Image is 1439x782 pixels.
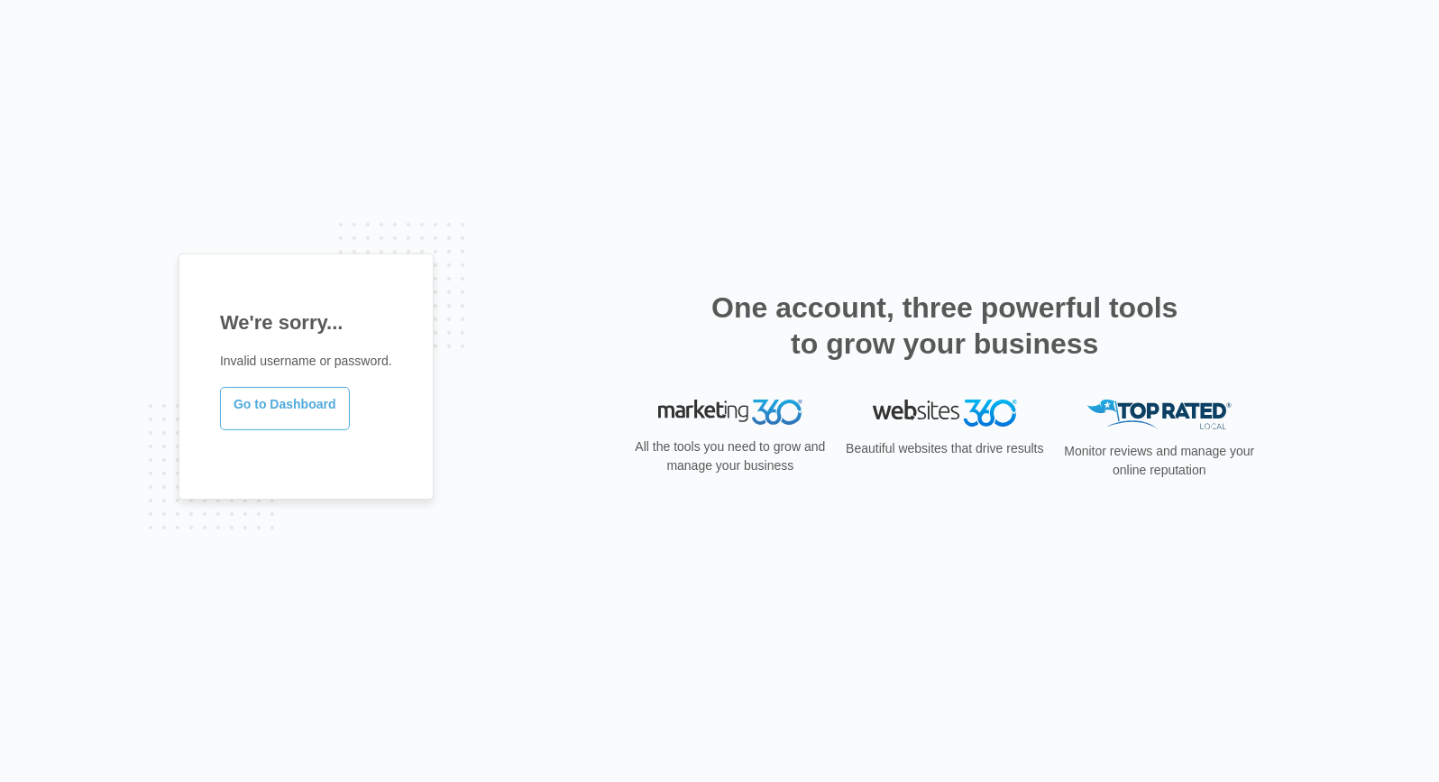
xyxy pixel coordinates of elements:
img: Marketing 360 [658,400,802,425]
img: Top Rated Local [1087,400,1232,429]
p: All the tools you need to grow and manage your business [629,437,831,475]
a: Go to Dashboard [220,387,350,430]
h1: We're sorry... [220,308,392,337]
p: Monitor reviews and manage your online reputation [1059,442,1260,480]
p: Invalid username or password. [220,352,392,371]
img: Websites 360 [873,400,1017,426]
p: Beautiful websites that drive results [844,439,1046,458]
h2: One account, three powerful tools to grow your business [706,290,1184,362]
